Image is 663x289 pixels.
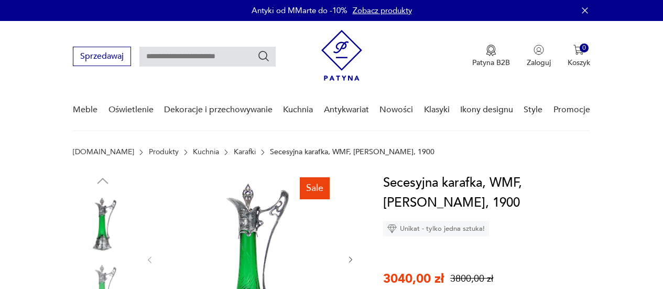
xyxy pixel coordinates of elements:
[387,224,397,233] img: Ikona diamentu
[353,5,412,16] a: Zobacz produkty
[553,90,590,130] a: Promocje
[379,90,413,130] a: Nowości
[534,45,544,55] img: Ikonka użytkownika
[568,45,590,68] button: 0Koszyk
[73,194,133,254] img: Zdjęcie produktu Secesyjna karafka, WMF, A. Mayer, 1900
[486,45,496,56] img: Ikona medalu
[164,90,273,130] a: Dekoracje i przechowywanie
[283,90,313,130] a: Kuchnia
[472,45,510,68] a: Ikona medaluPatyna B2B
[580,44,589,52] div: 0
[472,45,510,68] button: Patyna B2B
[321,30,362,81] img: Patyna - sklep z meblami i dekoracjami vintage
[450,272,493,285] p: 3800,00 zł
[73,90,97,130] a: Meble
[108,90,154,130] a: Oświetlenie
[234,148,256,156] a: Karafki
[73,53,131,61] a: Sprzedawaj
[149,148,179,156] a: Produkty
[383,270,444,287] p: 3040,00 zł
[252,5,347,16] p: Antyki od MMarte do -10%
[73,47,131,66] button: Sprzedawaj
[573,45,584,55] img: Ikona koszyka
[424,90,450,130] a: Klasyki
[193,148,219,156] a: Kuchnia
[472,58,510,68] p: Patyna B2B
[300,177,330,199] div: Sale
[270,148,434,156] p: Secesyjna karafka, WMF, [PERSON_NAME], 1900
[527,45,551,68] button: Zaloguj
[383,221,489,237] div: Unikat - tylko jedna sztuka!
[257,50,270,62] button: Szukaj
[524,90,542,130] a: Style
[568,58,590,68] p: Koszyk
[73,148,134,156] a: [DOMAIN_NAME]
[527,58,551,68] p: Zaloguj
[324,90,369,130] a: Antykwariat
[460,90,513,130] a: Ikony designu
[383,173,590,213] h1: Secesyjna karafka, WMF, [PERSON_NAME], 1900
